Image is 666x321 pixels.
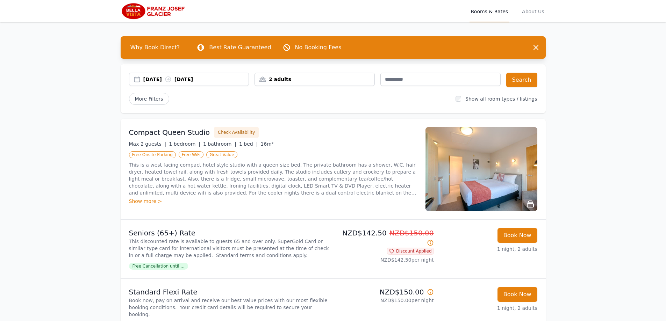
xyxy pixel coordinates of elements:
[389,229,434,237] span: NZD$150.00
[439,246,537,253] p: 1 night, 2 adults
[125,41,186,54] span: Why Book Direct?
[336,256,434,263] p: NZD$142.50 per night
[129,198,417,205] div: Show more >
[439,305,537,312] p: 1 night, 2 adults
[387,248,434,255] span: Discount Applied
[506,73,537,87] button: Search
[255,76,374,83] div: 2 adults
[121,3,188,20] img: Bella Vista Franz Josef Glacier
[129,297,330,318] p: Book now, pay on arrival and receive our best value prices with our most flexible booking conditi...
[129,127,210,137] h3: Compact Queen Studio
[169,141,200,147] span: 1 bedroom |
[179,151,204,158] span: Free WiFi
[260,141,273,147] span: 16m²
[336,228,434,248] p: NZD$142.50
[129,287,330,297] p: Standard Flexi Rate
[129,238,330,259] p: This discounted rate is available to guests 65 and over only. SuperGold Card or similar type card...
[295,43,342,52] p: No Booking Fees
[143,76,249,83] div: [DATE] [DATE]
[336,297,434,304] p: NZD$150.00 per night
[129,93,169,105] span: More Filters
[239,141,258,147] span: 1 bed |
[203,141,236,147] span: 1 bathroom |
[129,263,188,270] span: Free Cancellation until ...
[129,161,417,196] p: This is a west facing compact hotel style studio with a queen size bed. The private bathroom has ...
[129,151,176,158] span: Free Onsite Parking
[497,228,537,243] button: Book Now
[129,141,166,147] span: Max 2 guests |
[465,96,537,102] label: Show all room types / listings
[209,43,271,52] p: Best Rate Guaranteed
[497,287,537,302] button: Book Now
[129,228,330,238] p: Seniors (65+) Rate
[336,287,434,297] p: NZD$150.00
[214,127,259,138] button: Check Availability
[206,151,237,158] span: Great Value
